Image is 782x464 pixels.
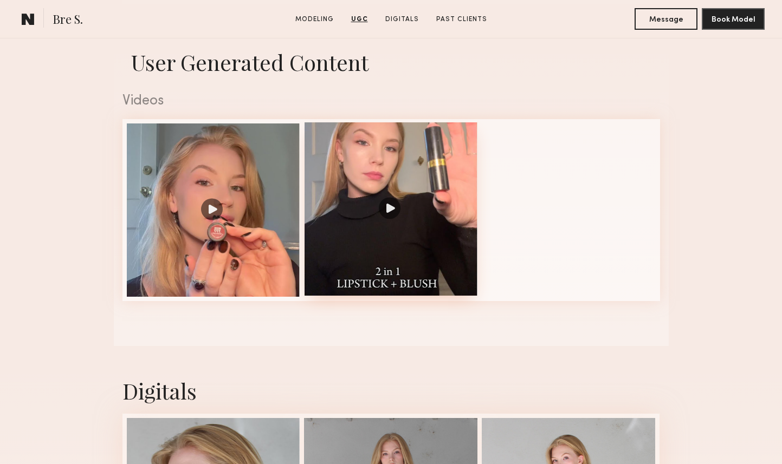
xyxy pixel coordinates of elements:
span: Bre S. [53,11,83,30]
div: Videos [122,94,660,108]
button: Message [635,8,697,30]
h1: User Generated Content [114,48,669,76]
a: Book Model [702,14,765,23]
button: Book Model [702,8,765,30]
a: UGC [347,15,372,24]
a: Digitals [381,15,423,24]
a: Past Clients [432,15,492,24]
div: Digitals [122,376,660,405]
a: Modeling [291,15,338,24]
